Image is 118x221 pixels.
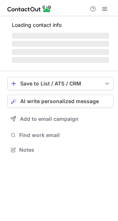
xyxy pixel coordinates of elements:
span: Add to email campaign [20,116,79,122]
span: AI write personalized message [20,98,99,104]
p: Loading contact info [12,22,109,28]
button: Notes [7,145,114,155]
span: ‌ [12,49,109,55]
span: Notes [19,147,111,153]
button: Add to email campaign [7,112,114,126]
span: ‌ [12,33,109,39]
button: Find work email [7,130,114,140]
button: AI write personalized message [7,95,114,108]
span: Find work email [19,132,111,138]
span: ‌ [12,41,109,47]
span: ‌ [12,57,109,63]
img: ContactOut v5.3.10 [7,4,52,13]
button: save-profile-one-click [7,77,114,90]
div: Save to List / ATS / CRM [20,81,101,87]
